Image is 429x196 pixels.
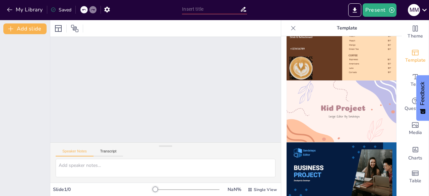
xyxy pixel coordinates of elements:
[3,23,47,34] button: Add slide
[348,3,361,17] button: Export to PowerPoint
[402,92,429,117] div: Get real-time input from your audience
[402,117,429,141] div: Add images, graphics, shapes or video
[226,186,242,193] div: NaN %
[363,3,396,17] button: Present
[408,154,422,162] span: Charts
[402,141,429,165] div: Add charts and graphs
[409,129,422,136] span: Media
[402,165,429,189] div: Add a table
[94,149,123,156] button: Transcript
[405,57,426,64] span: Template
[402,44,429,68] div: Add ready made slides
[408,4,420,16] div: M M
[420,82,426,105] span: Feedback
[5,4,46,15] button: My Library
[416,75,429,121] button: Feedback - Show survey
[408,3,420,17] button: M M
[408,32,423,40] span: Theme
[182,4,240,14] input: Insert title
[53,23,64,34] div: Layout
[287,80,396,142] img: thumb-9.png
[402,20,429,44] div: Change the overall theme
[71,24,79,32] span: Position
[51,7,71,13] div: Saved
[405,105,426,112] span: Questions
[53,186,155,193] div: Slide 1 / 0
[254,187,277,192] span: Single View
[402,68,429,92] div: Add text boxes
[411,81,420,88] span: Text
[409,177,421,185] span: Table
[56,149,94,156] button: Speaker Notes
[299,20,395,36] p: Template
[287,19,396,81] img: thumb-8.png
